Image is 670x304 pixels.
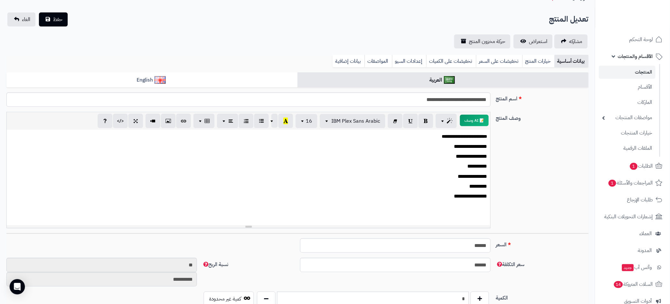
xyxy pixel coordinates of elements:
button: حفظ [39,12,68,26]
a: تخفيضات على السعر [476,55,522,68]
span: وآتس آب [621,263,652,272]
a: English [6,72,297,88]
span: 14 [614,281,623,288]
a: طلبات الإرجاع [599,192,666,207]
span: 16 [306,117,312,125]
a: بيانات إضافية [333,55,365,68]
label: السعر [493,238,591,249]
a: الماركات [599,96,656,109]
a: حركة مخزون المنتج [454,34,510,48]
span: الغاء [22,16,30,23]
span: المراجعات والأسئلة [608,178,653,187]
a: وآتس آبجديد [599,260,666,275]
label: الكمية [493,292,591,302]
span: سعر التكلفة [496,261,524,268]
span: 1 [609,180,616,187]
span: نسبة الربح [202,261,228,268]
span: جديد [622,264,634,271]
a: خيارات المنتجات [599,126,656,140]
span: العملاء [640,229,652,238]
a: الملفات الرقمية [599,141,656,155]
span: حركة مخزون المنتج [469,38,505,45]
a: تخفيضات على الكميات [426,55,476,68]
a: استعراض [514,34,553,48]
span: لوحة التحكم [629,35,653,44]
a: المدونة [599,243,666,258]
button: 16 [296,114,317,128]
button: IBM Plex Sans Arabic [320,114,385,128]
a: الغاء [7,12,35,26]
a: المراجعات والأسئلة1 [599,175,666,191]
a: إشعارات التحويلات البنكية [599,209,666,224]
span: الطلبات [629,162,653,170]
div: Open Intercom Messenger [10,279,25,294]
a: مشاركه [554,34,588,48]
a: خيارات المنتج [522,55,554,68]
span: IBM Plex Sans Arabic [331,117,380,125]
span: استعراض [529,38,547,45]
span: 1 [630,163,638,170]
a: مواصفات المنتجات [599,111,656,125]
h2: تعديل المنتج [549,13,589,26]
a: العربية [297,72,589,88]
a: السلات المتروكة14 [599,277,666,292]
button: 📝 AI وصف [460,115,489,126]
span: الأقسام والمنتجات [618,52,653,61]
span: طلبات الإرجاع [627,195,653,204]
a: المواصفات [365,55,392,68]
a: إعدادات السيو [392,55,426,68]
a: العملاء [599,226,666,241]
a: الطلبات1 [599,158,666,174]
img: English [154,76,166,84]
span: السلات المتروكة [614,280,653,289]
img: العربية [444,76,455,84]
a: المنتجات [599,66,656,79]
a: بيانات أساسية [554,55,589,68]
a: الأقسام [599,80,656,94]
span: مشاركه [569,38,583,45]
a: لوحة التحكم [599,32,666,47]
span: حفظ [53,16,63,23]
span: المدونة [638,246,652,255]
span: إشعارات التحويلات البنكية [605,212,653,221]
label: اسم المنتج [493,92,591,103]
label: وصف المنتج [493,112,591,122]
